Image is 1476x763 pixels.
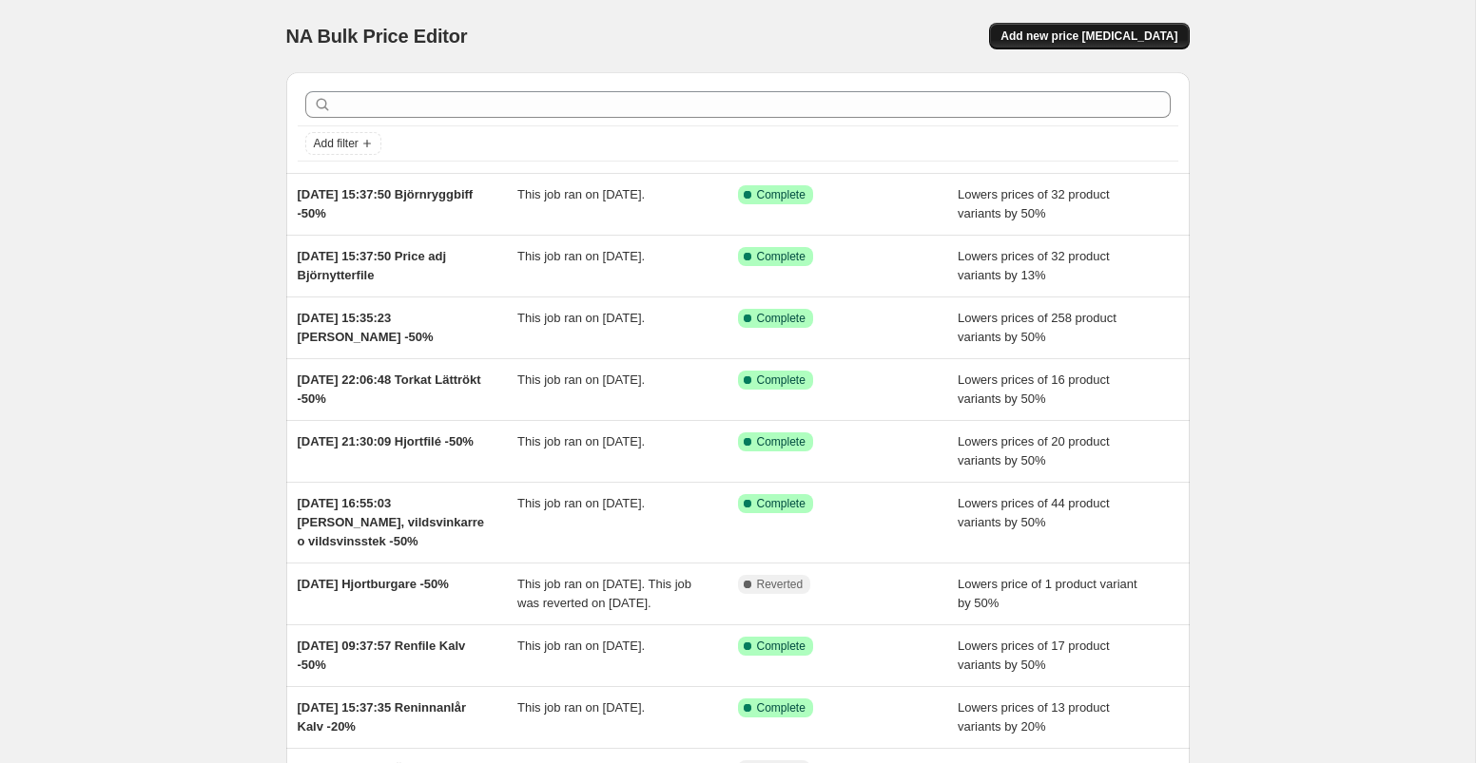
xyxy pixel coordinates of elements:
[757,496,806,511] span: Complete
[958,700,1110,734] span: Lowers prices of 13 product variants by 20%
[958,496,1110,529] span: Lowers prices of 44 product variants by 50%
[298,249,447,282] span: [DATE] 15:37:50 Price adj Björnytterfile
[298,577,449,591] span: [DATE] Hjortburgare -50%
[958,639,1110,672] span: Lowers prices of 17 product variants by 50%
[958,434,1110,467] span: Lowers prices of 20 product variants by 50%
[286,26,468,47] span: NA Bulk Price Editor
[757,577,804,592] span: Reverted
[314,136,359,151] span: Add filter
[517,496,645,510] span: This job ran on [DATE].
[517,372,645,387] span: This job ran on [DATE].
[1000,29,1177,44] span: Add new price [MEDICAL_DATA]
[517,249,645,263] span: This job ran on [DATE].
[757,434,806,449] span: Complete
[517,187,645,201] span: This job ran on [DATE].
[298,187,474,220] span: [DATE] 15:37:50 Björnryggbiff -50%
[298,434,474,448] span: [DATE] 21:30:09 Hjortfilé -50%
[757,700,806,715] span: Complete
[757,639,806,654] span: Complete
[757,372,806,388] span: Complete
[517,700,645,715] span: This job ran on [DATE].
[298,311,434,344] span: [DATE] 15:35:23 [PERSON_NAME] -50%
[757,187,806,202] span: Complete
[757,249,806,264] span: Complete
[757,311,806,326] span: Complete
[958,372,1110,406] span: Lowers prices of 16 product variants by 50%
[298,700,466,734] span: [DATE] 15:37:35 Reninnanlår Kalv -20%
[989,23,1189,49] button: Add new price [MEDICAL_DATA]
[958,249,1110,282] span: Lowers prices of 32 product variants by 13%
[958,311,1117,344] span: Lowers prices of 258 product variants by 50%
[298,372,481,406] span: [DATE] 22:06:48 Torkat Lättrökt -50%
[517,311,645,325] span: This job ran on [DATE].
[958,577,1137,610] span: Lowers price of 1 product variant by 50%
[298,496,485,548] span: [DATE] 16:55:03 [PERSON_NAME], vildsvinkarre o vildsvinsstek -50%
[517,434,645,448] span: This job ran on [DATE].
[298,639,466,672] span: [DATE] 09:37:57 Renfile Kalv -50%
[305,132,381,155] button: Add filter
[517,577,691,610] span: This job ran on [DATE]. This job was reverted on [DATE].
[958,187,1110,220] span: Lowers prices of 32 product variants by 50%
[517,639,645,653] span: This job ran on [DATE].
